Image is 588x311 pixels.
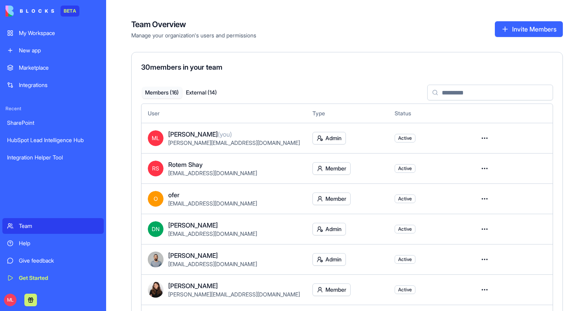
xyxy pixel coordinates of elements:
[312,223,346,235] button: Admin
[148,282,164,298] img: profile_pic_qbya32.jpg
[142,87,182,98] button: Members ( 16 )
[148,191,164,207] span: O
[325,255,342,263] span: Admin
[312,162,351,175] button: Member
[6,6,54,17] img: logo
[168,130,232,139] span: [PERSON_NAME]
[218,130,232,138] span: (you)
[141,104,306,123] th: User
[312,253,346,266] button: Admin
[148,221,164,237] span: DN
[495,21,563,37] button: Invite Members
[168,139,300,146] span: [PERSON_NAME][EMAIL_ADDRESS][DOMAIN_NAME]
[168,160,203,169] span: Rotem Shay
[325,165,346,172] span: Member
[325,286,346,294] span: Member
[168,261,257,267] span: [EMAIL_ADDRESS][DOMAIN_NAME]
[168,200,257,207] span: [EMAIL_ADDRESS][DOMAIN_NAME]
[325,225,342,233] span: Admin
[4,294,17,306] span: ML
[19,239,99,247] div: Help
[19,222,99,230] div: Team
[131,31,256,39] span: Manage your organization's users and permissions
[168,170,257,176] span: [EMAIL_ADDRESS][DOMAIN_NAME]
[2,77,104,93] a: Integrations
[395,109,464,117] div: Status
[141,63,222,71] span: 30 members in your team
[2,43,104,58] a: New app
[2,60,104,76] a: Marketplace
[182,87,222,98] button: External ( 14 )
[168,230,257,237] span: [EMAIL_ADDRESS][DOMAIN_NAME]
[312,132,346,144] button: Admin
[2,235,104,251] a: Help
[6,6,79,17] a: BETA
[168,251,218,260] span: [PERSON_NAME]
[19,274,99,282] div: Get Started
[19,81,99,89] div: Integrations
[168,190,180,200] span: ofer
[148,161,164,176] span: RS
[2,270,104,286] a: Get Started
[398,287,412,293] span: Active
[168,291,300,298] span: [PERSON_NAME][EMAIL_ADDRESS][DOMAIN_NAME]
[2,218,104,234] a: Team
[2,25,104,41] a: My Workspace
[398,226,412,232] span: Active
[2,106,104,112] span: Recent
[398,256,412,263] span: Active
[312,283,351,296] button: Member
[398,196,412,202] span: Active
[7,154,99,161] div: Integration Helper Tool
[312,193,351,205] button: Member
[7,136,99,144] div: HubSpot Lead Intelligence Hub
[61,6,79,17] div: BETA
[398,165,412,172] span: Active
[2,132,104,148] a: HubSpot Lead Intelligence Hub
[312,109,382,117] div: Type
[2,150,104,165] a: Integration Helper Tool
[131,19,256,30] h4: Team Overview
[19,29,99,37] div: My Workspace
[2,115,104,131] a: SharePoint
[19,64,99,72] div: Marketplace
[2,253,104,268] a: Give feedback
[148,252,164,267] img: image_123650291_bsq8ao.jpg
[325,195,346,203] span: Member
[7,119,99,127] div: SharePoint
[19,257,99,265] div: Give feedback
[168,281,218,291] span: [PERSON_NAME]
[148,130,164,146] span: ML
[19,46,99,54] div: New app
[398,135,412,141] span: Active
[325,134,342,142] span: Admin
[168,220,218,230] span: [PERSON_NAME]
